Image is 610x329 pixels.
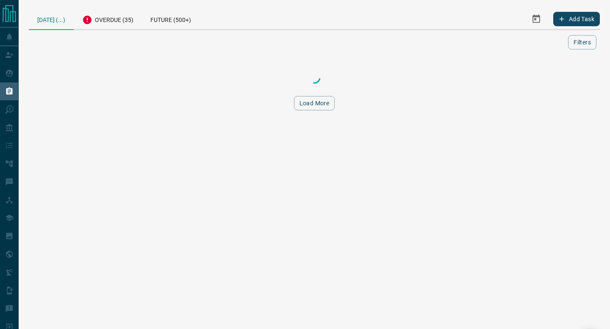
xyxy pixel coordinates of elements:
[142,8,200,29] div: Future (500+)
[29,8,74,30] div: [DATE] (...)
[294,96,335,110] button: Load More
[568,35,596,49] button: Filters
[526,9,546,29] button: Select Date Range
[553,12,600,26] button: Add Task
[74,8,142,29] div: Overdue (35)
[272,69,357,86] div: Loading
